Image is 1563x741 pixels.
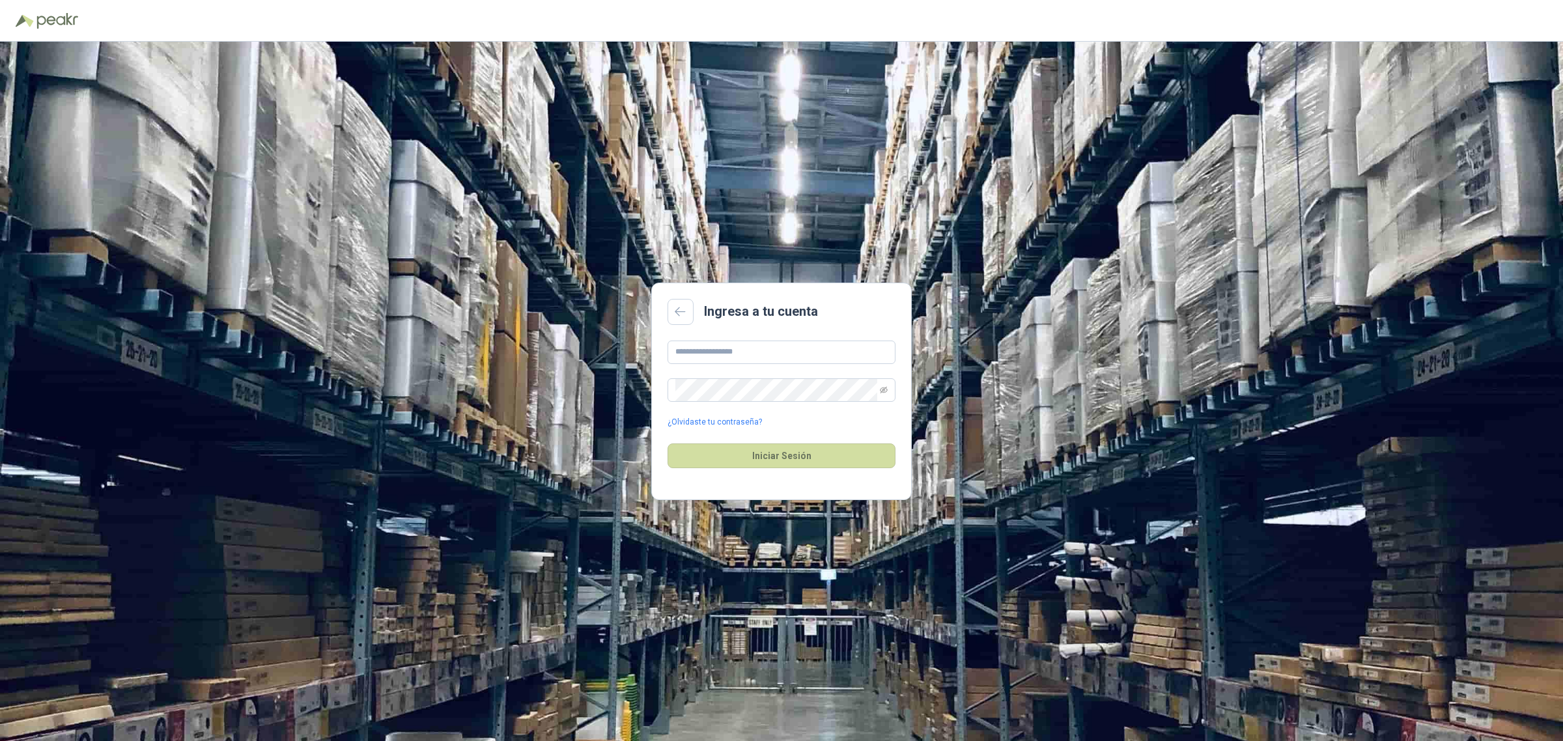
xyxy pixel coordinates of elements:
a: ¿Olvidaste tu contraseña? [668,416,762,428]
img: Peakr [36,13,78,29]
span: eye-invisible [880,386,888,394]
img: Logo [16,14,34,27]
button: Iniciar Sesión [668,443,895,468]
h2: Ingresa a tu cuenta [704,301,818,322]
